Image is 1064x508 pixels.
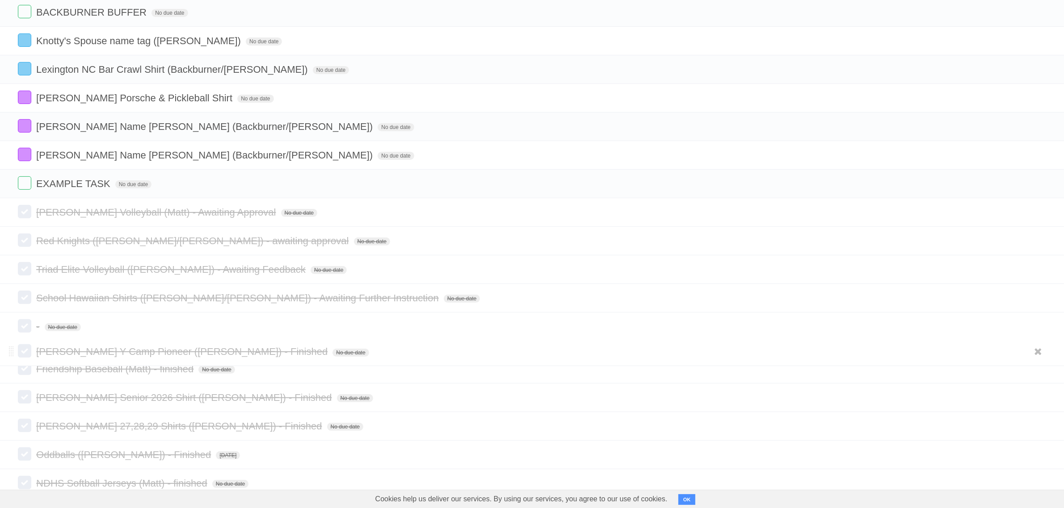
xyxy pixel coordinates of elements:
[212,480,248,488] span: No due date
[36,346,330,357] span: [PERSON_NAME] Y Camp Pioneer ([PERSON_NAME]) - Finished
[18,5,31,18] label: Done
[18,344,31,358] label: Done
[18,262,31,275] label: Done
[216,451,240,459] span: [DATE]
[18,447,31,461] label: Done
[18,390,31,404] label: Done
[18,419,31,432] label: Done
[337,394,373,402] span: No due date
[36,449,213,460] span: Oddballs ([PERSON_NAME]) - Finished
[36,178,112,189] span: EXAMPLE TASK
[18,91,31,104] label: Done
[18,476,31,489] label: Done
[36,35,243,46] span: Knotty's Spouse name tag ([PERSON_NAME])
[281,209,317,217] span: No due date
[378,152,414,160] span: No due date
[36,7,149,18] span: BACKBURNER BUFFER
[327,423,363,431] span: No due date
[115,180,151,188] span: No due date
[18,62,31,75] label: Done
[18,362,31,375] label: Done
[18,33,31,47] label: Done
[18,176,31,190] label: Done
[366,490,677,508] span: Cookies help us deliver our services. By using our services, you agree to our use of cookies.
[36,392,334,403] span: [PERSON_NAME] Senior 2026 Shirt ([PERSON_NAME]) - Finished
[444,295,480,303] span: No due date
[36,150,375,161] span: [PERSON_NAME] Name [PERSON_NAME] (Backburner/[PERSON_NAME])
[354,237,390,246] span: No due date
[36,92,235,104] span: [PERSON_NAME] Porsche & Pickleball Shirt
[678,494,696,505] button: OK
[332,349,369,357] span: No due date
[151,9,188,17] span: No due date
[36,321,42,332] span: -
[246,37,282,46] span: No due date
[18,119,31,133] label: Done
[36,64,310,75] span: Lexington NC Bar Crawl Shirt (Backburner/[PERSON_NAME])
[237,95,273,103] span: No due date
[313,66,349,74] span: No due date
[36,292,441,304] span: School Hawaiian Shirts ([PERSON_NAME]/[PERSON_NAME]) - Awaiting Further Instruction
[36,121,375,132] span: [PERSON_NAME] Name [PERSON_NAME] (Backburner/[PERSON_NAME])
[36,235,351,246] span: Red Knights ([PERSON_NAME]/[PERSON_NAME]) - awaiting approval
[45,323,81,331] span: No due date
[36,264,308,275] span: Triad Elite Volleyball ([PERSON_NAME]) - Awaiting Feedback
[378,123,414,131] span: No due date
[311,266,347,274] span: No due date
[18,233,31,247] label: Done
[36,363,196,375] span: Friendship Baseball (Matt) - finished
[18,205,31,218] label: Done
[36,207,278,218] span: [PERSON_NAME] Volleyball (Matt) - Awaiting Approval
[198,366,235,374] span: No due date
[18,319,31,333] label: Done
[18,291,31,304] label: Done
[36,478,210,489] span: NDHS Softball Jerseys (Matt) - finished
[36,421,324,432] span: [PERSON_NAME] 27,28,29 Shirts ([PERSON_NAME]) - Finished
[18,148,31,161] label: Done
